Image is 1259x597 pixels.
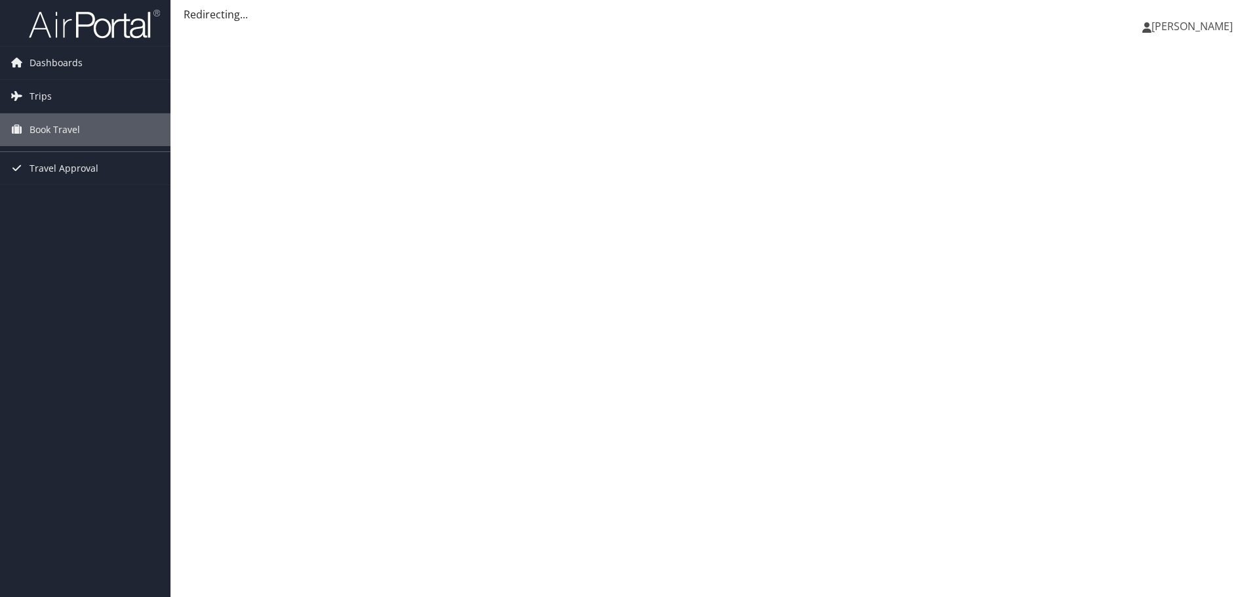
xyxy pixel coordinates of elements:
[29,9,160,39] img: airportal-logo.png
[30,113,80,146] span: Book Travel
[30,152,98,185] span: Travel Approval
[30,80,52,113] span: Trips
[30,47,83,79] span: Dashboards
[184,7,1246,22] div: Redirecting...
[1142,7,1246,46] a: [PERSON_NAME]
[1151,19,1233,33] span: [PERSON_NAME]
